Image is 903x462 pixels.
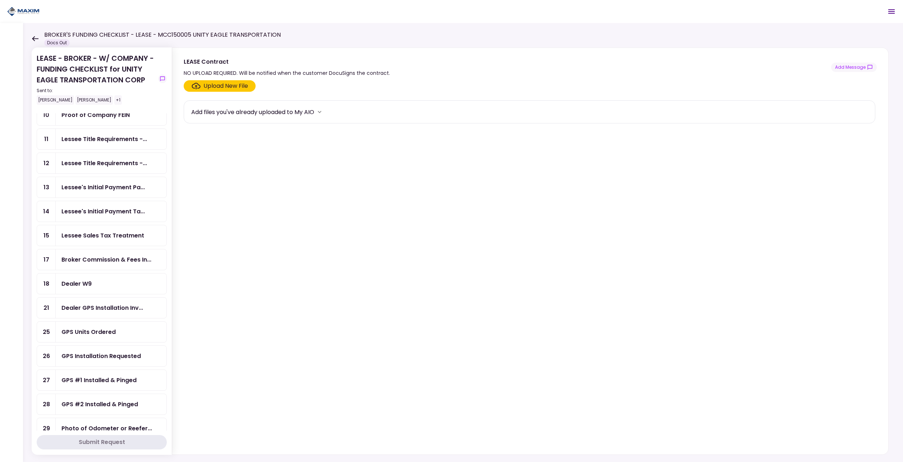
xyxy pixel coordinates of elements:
a: 26GPS Installation Requested [37,345,167,367]
div: 14 [37,201,56,222]
div: Lessee's Initial Payment Tax Paid [61,207,145,216]
div: Lessee Title Requirements - Other Requirements [61,159,147,168]
div: 21 [37,298,56,318]
div: [PERSON_NAME] [37,95,74,105]
div: 29 [37,418,56,439]
a: 17Broker Commission & Fees Invoice [37,249,167,270]
div: Add files you've already uploaded to My AIO [191,108,314,117]
a: 15Lessee Sales Tax Treatment [37,225,167,246]
a: 18Dealer W9 [37,273,167,294]
h1: BROKER'S FUNDING CHECKLIST - LEASE - MCC150005 UNITY EAGLE TRANSPORTATION [44,31,281,39]
div: Submit Request [79,438,125,447]
a: 27GPS #1 Installed & Pinged [37,370,167,391]
a: 10Proof of Company FEIN [37,104,167,126]
div: 25 [37,322,56,342]
div: 18 [37,273,56,294]
div: LEASE ContractNO UPLOAD REQUIRED. Will be notified when the customer DocuSigns the contract.show-... [172,47,889,455]
button: Submit Request [37,435,167,449]
div: +1 [114,95,122,105]
div: NO UPLOAD REQUIRED. Will be notified when the customer DocuSigns the contract. [184,69,390,77]
div: GPS #2 Installed & Pinged [61,400,138,409]
div: GPS Units Ordered [61,327,116,336]
div: Docs Out [44,39,70,46]
div: Sent to: [37,87,155,94]
div: Proof of Company FEIN [61,110,130,119]
a: 14Lessee's Initial Payment Tax Paid [37,201,167,222]
button: Open menu [883,3,900,20]
div: 28 [37,394,56,415]
div: Lessee Sales Tax Treatment [61,231,144,240]
div: 27 [37,370,56,390]
div: 11 [37,129,56,149]
button: show-messages [158,74,167,83]
div: Dealer GPS Installation Invoice [61,303,143,312]
div: Dealer W9 [61,279,92,288]
a: 29Photo of Odometer or Reefer hours [37,418,167,439]
img: Partner icon [7,6,40,17]
div: Photo of Odometer or Reefer hours [61,424,152,433]
a: 12Lessee Title Requirements - Other Requirements [37,153,167,174]
div: [PERSON_NAME] [75,95,113,105]
div: 10 [37,105,56,125]
div: GPS Installation Requested [61,352,141,361]
div: LEASE - BROKER - W/ COMPANY - FUNDING CHECKLIST for UNITY EAGLE TRANSPORTATION CORP [37,53,155,105]
div: 17 [37,249,56,270]
div: 12 [37,153,56,173]
a: 25GPS Units Ordered [37,321,167,343]
span: Click here to upload the required document [184,80,256,92]
button: more [314,107,325,117]
div: Lessee Title Requirements - Proof of IRP or Exemption [61,135,147,144]
div: Upload New File [203,82,248,90]
button: show-messages [831,63,877,72]
div: Lessee's Initial Payment Paid [61,183,145,192]
a: 13Lessee's Initial Payment Paid [37,177,167,198]
a: 11Lessee Title Requirements - Proof of IRP or Exemption [37,128,167,150]
div: GPS #1 Installed & Pinged [61,376,137,385]
div: 26 [37,346,56,366]
div: Broker Commission & Fees Invoice [61,255,151,264]
a: 28GPS #2 Installed & Pinged [37,394,167,415]
div: 15 [37,225,56,246]
a: 21Dealer GPS Installation Invoice [37,297,167,318]
div: 13 [37,177,56,198]
div: LEASE Contract [184,57,390,66]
